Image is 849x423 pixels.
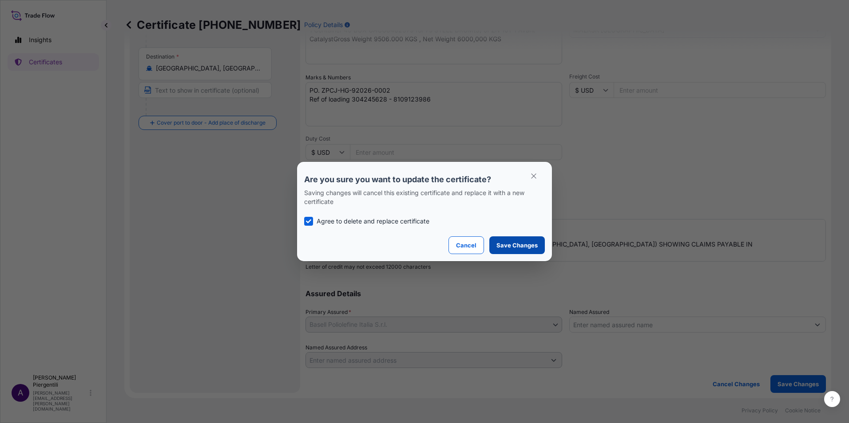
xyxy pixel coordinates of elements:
p: Cancel [456,241,476,250]
p: Agree to delete and replace certificate [317,217,429,226]
p: Are you sure you want to update the certificate? [304,174,545,185]
p: Save Changes [496,241,538,250]
button: Cancel [448,236,484,254]
button: Save Changes [489,236,545,254]
p: Saving changes will cancel this existing certificate and replace it with a new certificate [304,188,545,206]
